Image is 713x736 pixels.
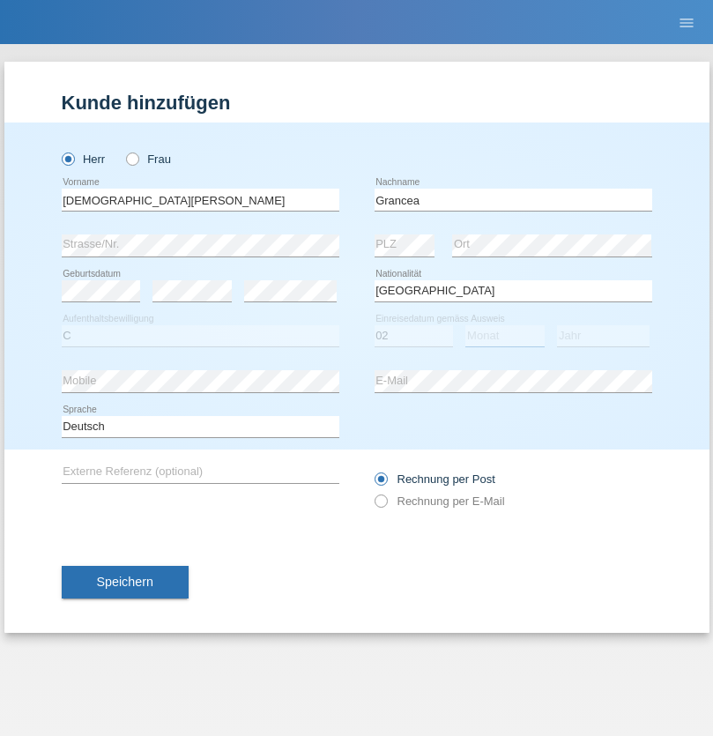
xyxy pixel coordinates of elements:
[62,152,106,166] label: Herr
[126,152,171,166] label: Frau
[62,92,652,114] h1: Kunde hinzufügen
[678,14,695,32] i: menu
[375,472,495,486] label: Rechnung per Post
[97,575,153,589] span: Speichern
[126,152,137,164] input: Frau
[62,566,189,599] button: Speichern
[669,17,704,27] a: menu
[375,472,386,494] input: Rechnung per Post
[375,494,386,517] input: Rechnung per E-Mail
[62,152,73,164] input: Herr
[375,494,505,508] label: Rechnung per E-Mail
